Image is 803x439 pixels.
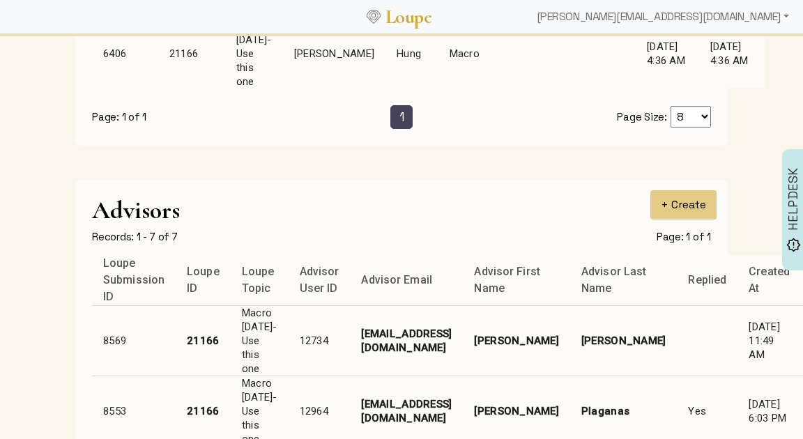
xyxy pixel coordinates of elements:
[283,18,385,88] td: [PERSON_NAME]
[737,255,801,306] th: Created At
[92,255,176,306] th: Loupe Submission ID
[531,3,795,31] div: [PERSON_NAME][EMAIL_ADDRESS][DOMAIN_NAME]
[463,305,569,376] td: [PERSON_NAME]
[92,110,204,124] div: Page: 1 of 1
[231,305,289,376] td: Macro [DATE]-Use this one
[443,109,450,125] span: »
[92,230,178,244] div: Records: 1 - 7 of 7
[176,305,231,376] td: 21166
[385,18,438,88] td: Hung
[92,196,711,224] h1: Advisors
[434,105,459,129] a: Next Page
[463,255,569,306] th: Advisor First Name
[636,18,699,88] td: [DATE] 4:36 AM
[350,305,463,376] td: [EMAIL_ADDRESS][DOMAIN_NAME]
[350,255,463,306] th: Advisor Email
[786,238,801,252] img: brightness_alert_FILL0_wght500_GRAD0_ops.svg
[92,18,158,88] td: 6406
[381,4,436,30] a: Loupe
[438,18,494,88] td: Macro
[570,255,677,306] th: Advisor Last Name
[570,305,677,376] td: [PERSON_NAME]
[344,105,369,129] a: Previous Page
[677,255,737,306] th: Replied
[367,10,381,24] img: Loupe Logo
[92,305,176,376] td: 8569
[390,105,413,129] a: Current Page is 1
[353,109,360,125] span: «
[650,190,717,219] button: + Create
[158,18,225,88] td: 21166
[289,255,351,306] th: Advisor User ID
[231,255,289,306] th: Loupe Topic
[737,305,801,376] td: [DATE] 11:49 AM
[92,105,711,129] nav: Page of Results
[225,18,283,88] td: Macro [DATE]-Use this one
[176,255,231,306] th: Loupe ID
[599,106,711,128] div: Page Size:
[699,18,765,88] td: [DATE] 4:36 AM
[657,230,711,244] div: Page: 1 of 1
[289,305,351,376] td: 12734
